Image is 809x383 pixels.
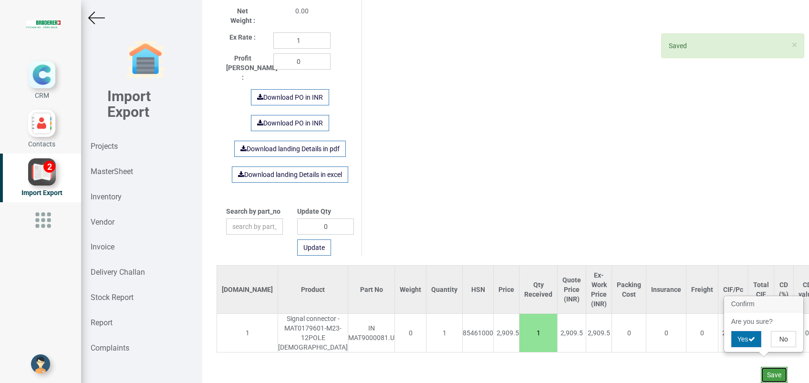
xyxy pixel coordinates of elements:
[426,266,463,314] th: Quantity
[771,331,796,347] button: No
[774,266,794,314] th: CD (%)
[91,242,114,251] strong: Invoice
[297,239,331,256] button: Update
[353,285,390,294] div: Part No
[718,314,748,352] td: 2,909.5
[748,266,774,314] th: Total CIF
[126,41,165,79] img: garage-closed.png
[612,314,646,352] td: 0
[669,42,687,50] span: Saved
[226,6,259,25] label: Net Weight :
[91,192,122,201] strong: Inventory
[91,167,133,176] strong: MasterSheet
[558,314,586,352] td: 2,909.5
[217,314,278,352] td: 1
[494,266,519,314] th: Price
[91,217,114,227] strong: Vendor
[646,314,686,352] td: 0
[91,268,145,277] strong: Delivery Challan
[348,323,394,342] div: IN MAT9000081.U
[586,314,612,352] td: 2,909.5
[217,266,278,314] th: [DOMAIN_NAME]
[558,266,586,314] th: Quote Price (INR)
[229,32,256,42] label: Ex Rate :
[395,314,426,352] td: 0
[686,314,718,352] td: 0
[686,266,718,314] th: Freight
[612,266,646,314] th: Packing Cost
[91,318,113,327] strong: Report
[91,293,134,302] strong: Stock Report
[519,266,558,314] th: Qty Received
[494,314,519,352] td: 2,909.5
[725,297,803,312] h3: Confirm
[646,266,686,314] th: Insurance
[731,317,797,326] p: Are you sure?
[731,331,761,347] button: Yes
[395,266,426,314] th: Weight
[28,140,55,148] span: Contacts
[107,88,151,120] b: Import Export
[792,39,797,51] span: ×
[586,266,612,314] th: Ex-Work Price (INR)
[297,207,331,216] label: Update Qty
[91,343,129,352] strong: Complaints
[426,314,463,352] td: 1
[295,7,309,15] span: 0.00
[226,218,283,235] input: search by part_no
[718,266,748,314] th: CIF/Pc
[35,92,49,99] span: CRM
[226,207,280,216] label: Search by part_no
[21,189,62,197] span: Import Export
[278,314,348,352] div: Signal connector - MAT0179601-M23- 12POLE [DEMOGRAPHIC_DATA]
[283,285,343,294] div: Product
[251,89,329,105] a: Download PO in INR
[226,53,259,82] label: Profit [PERSON_NAME] :
[463,266,494,314] th: HSN
[91,142,118,151] strong: Projects
[463,314,494,352] td: 85461000
[43,161,55,173] div: 2
[234,141,346,157] a: Download landing Details in pdf
[232,166,348,183] a: Download landing Details in excel
[251,115,329,131] a: Download PO in INR
[761,367,788,383] button: Save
